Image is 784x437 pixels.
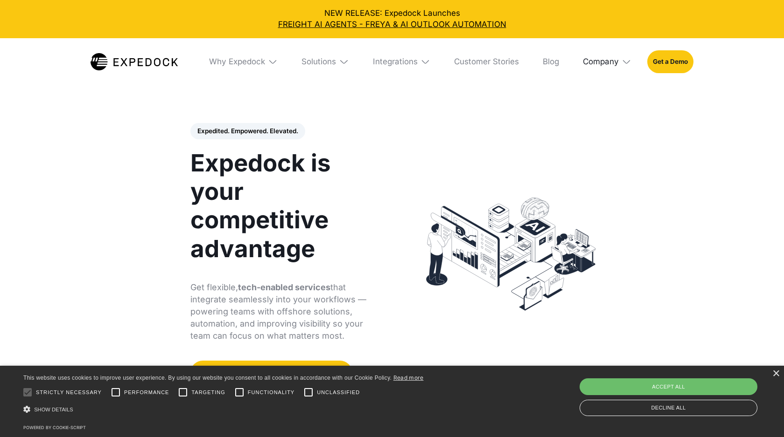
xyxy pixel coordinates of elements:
[201,38,286,86] div: Why Expedock
[8,19,776,30] a: FREIGHT AI AGENTS - FREYA & AI OUTLOOK AUTOMATION
[535,38,567,86] a: Blog
[248,389,294,396] span: Functionality
[301,57,336,67] div: Solutions
[575,38,639,86] div: Company
[23,403,424,417] div: Show details
[393,374,424,381] a: Read more
[124,389,169,396] span: Performance
[580,378,757,395] div: Accept all
[647,50,693,73] a: Get a Demo
[373,57,418,67] div: Integrations
[317,389,360,396] span: Unclassified
[238,282,330,292] strong: tech-enabled services
[34,407,73,412] span: Show details
[8,8,776,30] div: NEW RELEASE: Expedock Launches
[580,400,757,416] div: Decline all
[446,38,527,86] a: Customer Stories
[190,361,352,385] a: Talk to an Expedock Consultant
[36,389,102,396] span: Strictly necessary
[190,281,383,342] p: Get flexible, that integrate seamlessly into your workflows — powering teams with offshore soluti...
[294,38,357,86] div: Solutions
[23,375,392,381] span: This website uses cookies to improve user experience. By using our website you consent to all coo...
[624,336,784,437] iframe: Chat Widget
[583,57,619,67] div: Company
[190,149,383,263] h1: Expedock is your competitive advantage
[23,425,86,430] a: Powered by cookie-script
[191,389,225,396] span: Targeting
[209,57,265,67] div: Why Expedock
[365,38,438,86] div: Integrations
